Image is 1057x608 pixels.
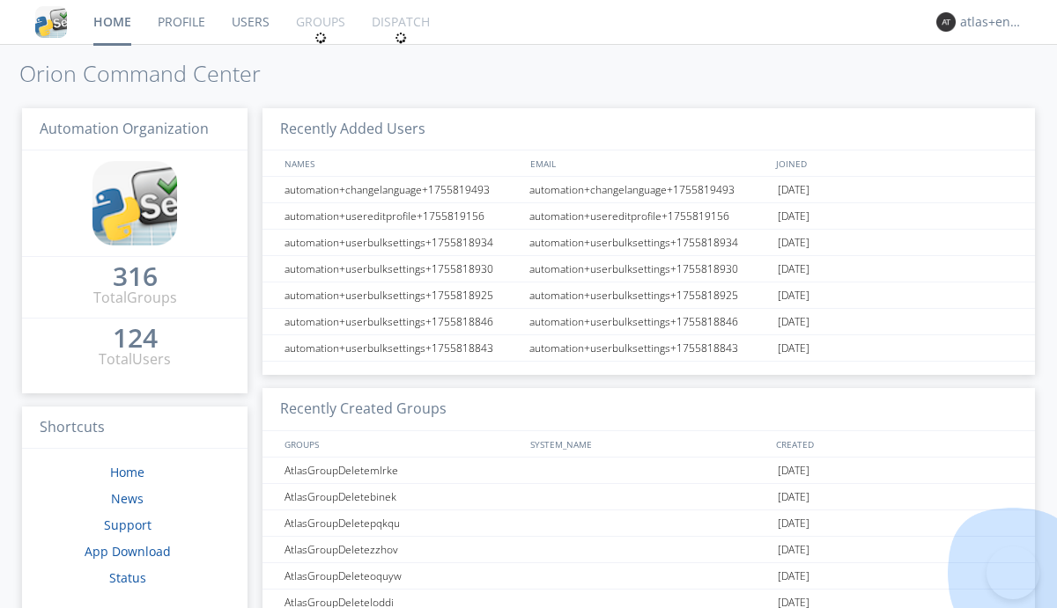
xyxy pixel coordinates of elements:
[93,288,177,308] div: Total Groups
[280,484,524,509] div: AtlasGroupDeletebinek
[526,431,772,457] div: SYSTEM_NAME
[280,256,524,282] div: automation+userbulksettings+1755818930
[262,309,1035,335] a: automation+userbulksettings+1755818846automation+userbulksettings+1755818846[DATE]
[960,13,1026,31] div: atlas+english0001
[262,282,1035,309] a: automation+userbulksettings+1755818925automation+userbulksettings+1755818925[DATE]
[772,150,1018,176] div: JOINED
[778,510,809,537] span: [DATE]
[280,150,521,176] div: NAMES
[280,537,524,562] div: AtlasGroupDeletezzhov
[113,267,158,285] div: 316
[778,177,809,203] span: [DATE]
[314,32,327,44] img: spin.svg
[280,563,524,589] div: AtlasGroupDeleteoquyw
[526,150,772,176] div: EMAIL
[262,458,1035,484] a: AtlasGroupDeletemlrke[DATE]
[525,230,773,255] div: automation+userbulksettings+1755818934
[280,203,524,229] div: automation+usereditprofile+1755819156
[35,6,67,38] img: cddb5a64eb264b2086981ab96f4c1ba7
[92,161,177,245] img: cddb5a64eb264b2086981ab96f4c1ba7
[40,119,209,138] span: Automation Organization
[22,407,248,450] h3: Shortcuts
[280,458,524,483] div: AtlasGroupDeletemlrke
[262,563,1035,590] a: AtlasGroupDeleteoquyw[DATE]
[525,203,773,229] div: automation+usereditprofile+1755819156
[778,230,809,256] span: [DATE]
[936,12,956,32] img: 373638.png
[778,563,809,590] span: [DATE]
[778,537,809,563] span: [DATE]
[99,349,171,370] div: Total Users
[280,177,524,202] div: automation+changelanguage+1755819493
[85,543,171,560] a: App Download
[280,431,521,457] div: GROUPS
[262,484,1035,510] a: AtlasGroupDeletebinek[DATE]
[525,282,773,308] div: automation+userbulksettings+1755818925
[110,464,144,480] a: Home
[987,546,1039,599] iframe: Toggle Customer Support
[113,267,158,288] a: 316
[262,388,1035,431] h3: Recently Created Groups
[280,309,524,334] div: automation+userbulksettings+1755818846
[280,230,524,255] div: automation+userbulksettings+1755818934
[280,335,524,361] div: automation+userbulksettings+1755818843
[262,203,1035,230] a: automation+usereditprofile+1755819156automation+usereditprofile+1755819156[DATE]
[280,510,524,536] div: AtlasGroupDeletepqkqu
[778,458,809,484] span: [DATE]
[772,431,1018,457] div: CREATED
[778,309,809,335] span: [DATE]
[262,335,1035,362] a: automation+userbulksettings+1755818843automation+userbulksettings+1755818843[DATE]
[778,282,809,309] span: [DATE]
[262,108,1035,151] h3: Recently Added Users
[262,177,1035,203] a: automation+changelanguage+1755819493automation+changelanguage+1755819493[DATE]
[525,177,773,202] div: automation+changelanguage+1755819493
[113,329,158,349] a: 124
[395,32,407,44] img: spin.svg
[113,329,158,347] div: 124
[280,282,524,308] div: automation+userbulksettings+1755818925
[525,256,773,282] div: automation+userbulksettings+1755818930
[778,335,809,362] span: [DATE]
[262,256,1035,282] a: automation+userbulksettings+1755818930automation+userbulksettings+1755818930[DATE]
[525,335,773,361] div: automation+userbulksettings+1755818843
[262,537,1035,563] a: AtlasGroupDeletezzhov[DATE]
[109,569,146,586] a: Status
[104,516,152,533] a: Support
[262,230,1035,256] a: automation+userbulksettings+1755818934automation+userbulksettings+1755818934[DATE]
[778,256,809,282] span: [DATE]
[525,309,773,334] div: automation+userbulksettings+1755818846
[778,203,809,230] span: [DATE]
[262,510,1035,537] a: AtlasGroupDeletepqkqu[DATE]
[111,490,144,507] a: News
[778,484,809,510] span: [DATE]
